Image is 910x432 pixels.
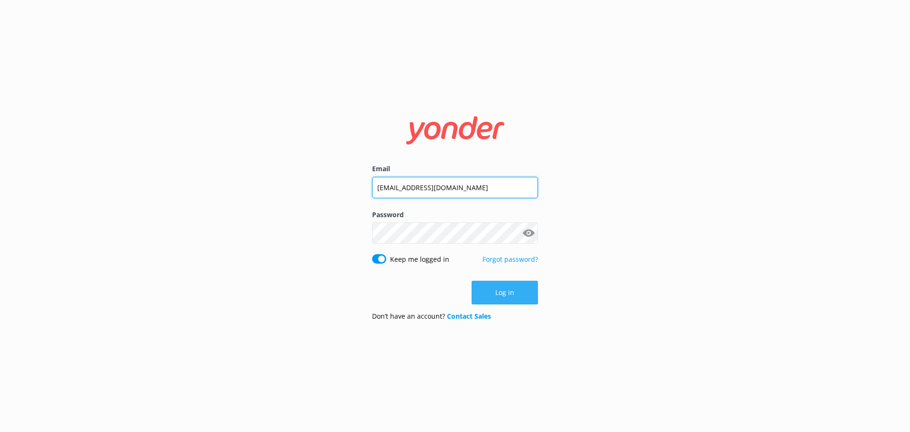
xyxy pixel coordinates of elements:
[447,312,491,321] a: Contact Sales
[372,164,538,174] label: Email
[482,255,538,264] a: Forgot password?
[519,224,538,243] button: Show password
[372,210,538,220] label: Password
[472,281,538,304] button: Log in
[372,177,538,198] input: user@emailaddress.com
[390,254,449,265] label: Keep me logged in
[372,311,491,322] p: Don’t have an account?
